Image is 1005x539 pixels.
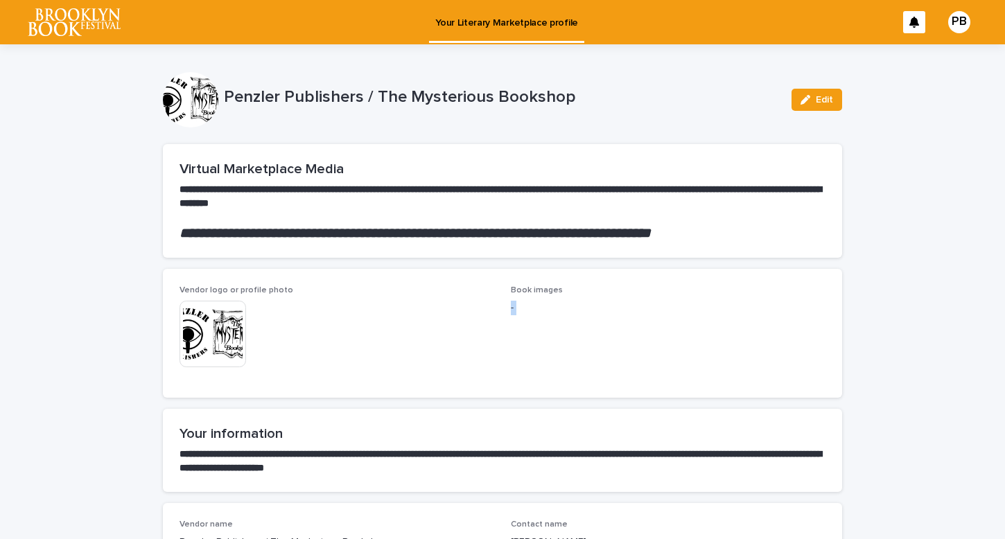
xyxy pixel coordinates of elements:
img: l65f3yHPToSKODuEVUav [28,8,121,36]
span: Book images [511,286,563,294]
p: Penzler Publishers / The Mysterious Bookshop [224,87,780,107]
div: PB [948,11,970,33]
button: Edit [792,89,842,111]
span: Vendor logo or profile photo [180,286,293,294]
span: Vendor name [180,520,233,529]
span: Contact name [511,520,568,529]
h2: Your information [180,425,825,442]
span: Edit [816,95,833,105]
p: - [511,301,825,315]
h2: Virtual Marketplace Media [180,161,825,177]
